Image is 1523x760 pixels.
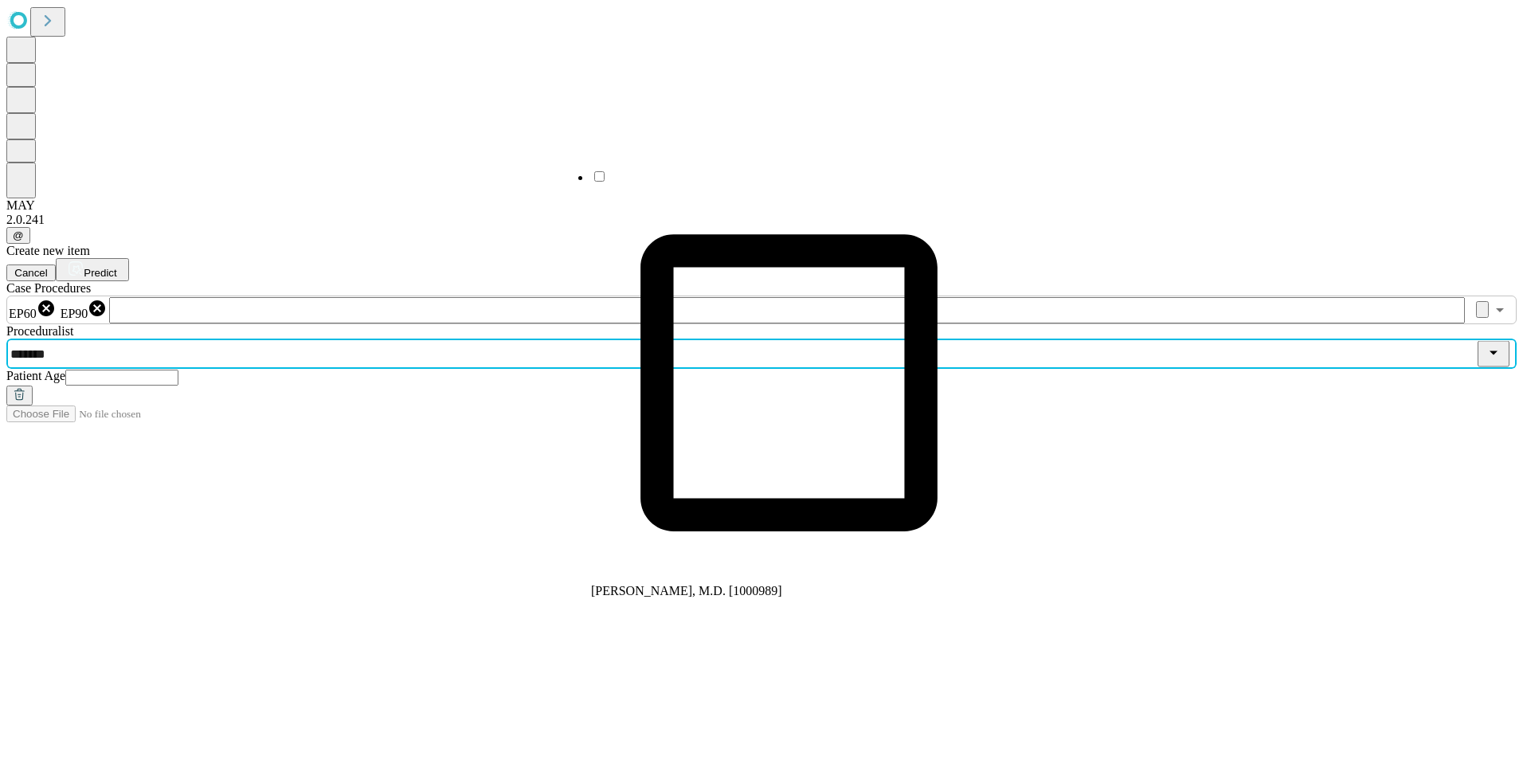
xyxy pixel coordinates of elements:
[6,324,73,338] span: Proceduralist
[9,299,56,321] div: EP60
[61,307,88,320] span: EP90
[591,584,782,597] span: [PERSON_NAME], M.D. [1000989]
[1478,341,1509,367] button: Close
[6,264,56,281] button: Cancel
[14,267,48,279] span: Cancel
[56,258,129,281] button: Predict
[6,369,65,382] span: Patient Age
[6,227,30,244] button: @
[9,307,37,320] span: EP60
[61,299,108,321] div: EP90
[13,229,24,241] span: @
[6,281,91,295] span: Scheduled Procedure
[6,213,1517,227] div: 2.0.241
[84,267,116,279] span: Predict
[6,198,1517,213] div: MAY
[6,244,90,257] span: Create new item
[1476,301,1489,318] button: Clear
[1489,299,1511,321] button: Open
